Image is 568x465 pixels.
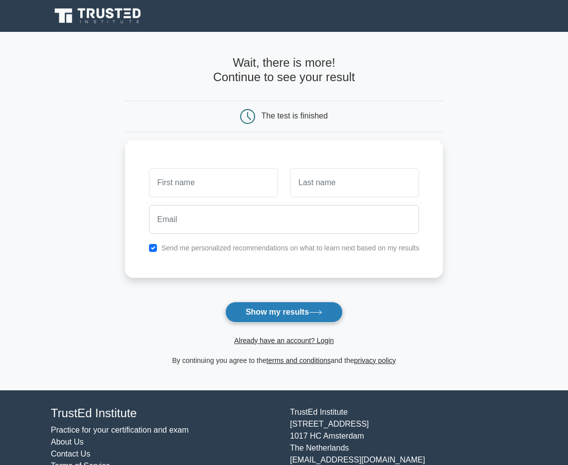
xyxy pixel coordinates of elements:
[51,438,84,446] a: About Us
[149,205,420,234] input: Email
[262,112,328,120] div: The test is finished
[119,354,449,366] div: By continuing you agree to the and the
[161,244,420,252] label: Send me personalized recommendations on what to learn next based on my results
[149,168,278,197] input: First name
[225,302,343,323] button: Show my results
[290,168,419,197] input: Last name
[234,337,334,345] a: Already have an account? Login
[51,426,189,434] a: Practice for your certification and exam
[354,356,396,364] a: privacy policy
[125,56,443,84] h4: Wait, there is more! Continue to see your result
[51,450,90,458] a: Contact Us
[51,406,278,421] h4: TrustEd Institute
[267,356,331,364] a: terms and conditions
